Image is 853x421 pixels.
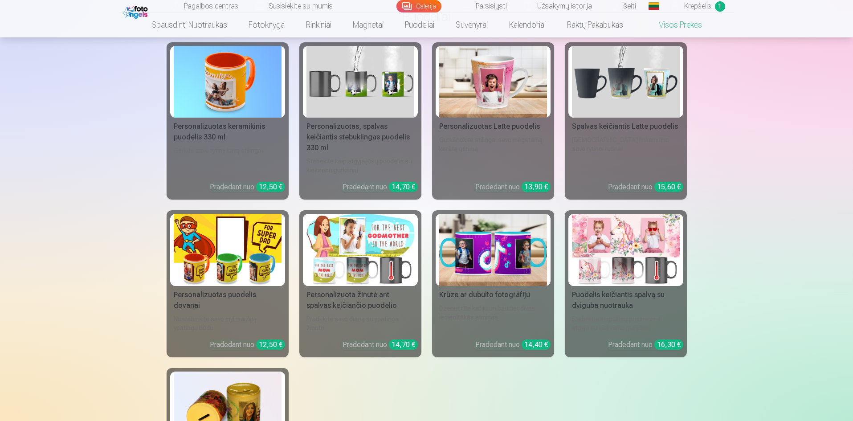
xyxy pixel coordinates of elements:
[654,182,683,192] div: 15,60 €
[343,339,418,350] div: Pradedant nuo
[238,12,295,37] a: Fotoknyga
[445,12,498,37] a: Suvenyrai
[568,315,683,332] div: Stebėkite kaip Jūsų prisiminimai atgyja su kiekvienu gurgšniu
[303,315,418,332] div: Pradėkite savo dieną su ypatinga žinute
[299,42,421,200] a: Personalizuotas, spalvas keičiantis stebuklingas puodelis 330 mlPersonalizuotas, spalvas keičiant...
[299,210,421,357] a: Personalizuota žinutė ant spalvas keičiančio puodelioPersonalizuota žinutė ant spalvas keičiančio...
[439,214,547,286] img: Krūze ar dubulto fotogrāfiju
[634,12,713,37] a: Visos prekės
[389,182,418,192] div: 14,70 €
[256,182,285,192] div: 12,50 €
[436,290,551,300] div: Krūze ar dubulto fotogrāfiju
[565,210,687,357] a: Puodelis keičiantis spalvą su dviguba nuotraukaPuodelis keičiantis spalvą su dviguba nuotraukaSte...
[256,339,285,350] div: 12,50 €
[475,182,551,192] div: Pradedant nuo
[654,339,683,350] div: 16,30 €
[170,146,285,175] div: Gerkite savo rytinę kavą stilingai
[394,12,445,37] a: Puodeliai
[498,12,556,37] a: Kalendoriai
[608,339,683,350] div: Pradedant nuo
[568,135,683,175] div: [DEMOGRAPHIC_DATA] linksmumo savo rytinei rutinai
[568,290,683,311] div: Puodelis keičiantis spalvą su dviguba nuotrauka
[210,182,285,192] div: Pradedant nuo
[522,339,551,350] div: 14,40 €
[303,121,418,153] div: Personalizuotas, spalvas keičiantis stebuklingas puodelis 330 ml
[572,46,680,118] img: Spalvas keičiantis Latte puodelis
[306,214,414,286] img: Personalizuota žinutė ant spalvas keičiančio puodelio
[295,12,342,37] a: Rinkiniai
[522,182,551,192] div: 13,90 €
[123,4,150,19] img: /fa2
[170,290,285,311] div: Personalizuotas puodelis dovanai
[342,12,394,37] a: Magnetai
[303,157,418,175] div: Stebėkite kaip atgyja jūsų puodelis su kiekvienu gurkšniu
[432,210,554,357] a: Krūze ar dubulto fotogrāfijuKrūze ar dubulto fotogrāfijuDzeriet rīta kafiju un baudiet divas ieci...
[389,339,418,350] div: 14,70 €
[174,214,282,286] img: Personalizuotas puodelis dovanai
[174,46,282,118] img: Personalizuotas keramikinis puodelis 330 ml
[684,1,711,12] span: Krepšelis
[210,339,285,350] div: Pradedant nuo
[167,210,289,357] a: Personalizuotas puodelis dovanaiPersonalizuotas puodelis dovanaiNustebinkite savo mylimąjį/ąją yp...
[715,1,725,12] span: 1
[475,339,551,350] div: Pradedant nuo
[170,121,285,143] div: Personalizuotas keramikinis puodelis 330 ml
[167,42,289,200] a: Personalizuotas keramikinis puodelis 330 ml Personalizuotas keramikinis puodelis 330 mlGerkite sa...
[436,135,551,175] div: Gurkšnokite stilingai savo mėgstamą karštą gėrimą
[572,214,680,286] img: Puodelis keičiantis spalvą su dviguba nuotrauka
[556,12,634,37] a: Raktų pakabukas
[436,121,551,132] div: Personalizuotas Latte puodelis
[343,182,418,192] div: Pradedant nuo
[303,290,418,311] div: Personalizuota žinutė ant spalvas keičiančio puodelio
[436,304,551,332] div: Dzeriet rīta kafiju un baudiet divas iecienītākās atmiņas
[439,46,547,118] img: Personalizuotas Latte puodelis
[608,182,683,192] div: Pradedant nuo
[565,42,687,200] a: Spalvas keičiantis Latte puodelisSpalvas keičiantis Latte puodelis[DEMOGRAPHIC_DATA] linksmumo sa...
[141,12,238,37] a: Spausdinti nuotraukas
[432,42,554,200] a: Personalizuotas Latte puodelisPersonalizuotas Latte puodelisGurkšnokite stilingai savo mėgstamą k...
[170,315,285,332] div: Nustebinkite savo mylimąjį/ąją ypatingu būdu
[306,46,414,118] img: Personalizuotas, spalvas keičiantis stebuklingas puodelis 330 ml
[568,121,683,132] div: Spalvas keičiantis Latte puodelis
